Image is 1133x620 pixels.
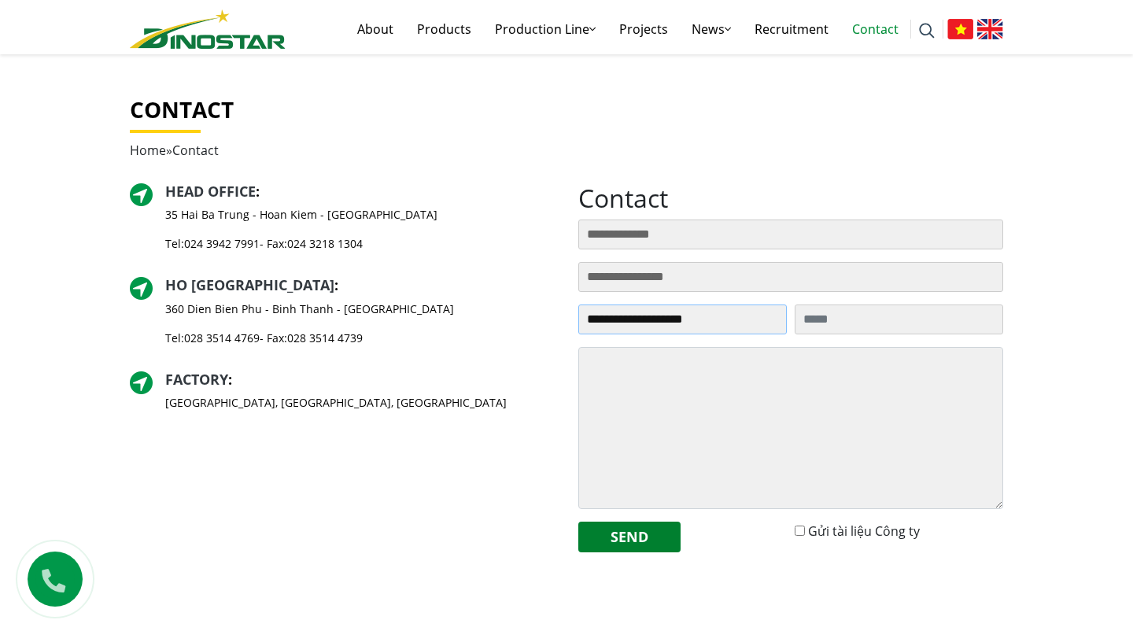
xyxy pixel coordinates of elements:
a: News [680,4,743,54]
a: Recruitment [743,4,840,54]
h2: : [165,371,507,389]
h2: : [165,277,454,294]
a: 028 3514 4739 [287,330,363,345]
img: English [977,19,1003,39]
a: Factory [165,370,228,389]
h2: : [165,183,437,201]
p: Tel: - Fax: [165,235,437,252]
img: directer [130,277,153,300]
button: Send [578,522,681,552]
a: HO [GEOGRAPHIC_DATA] [165,275,334,294]
a: Head Office [165,182,256,201]
a: 024 3218 1304 [287,236,363,251]
a: Contact [840,4,910,54]
img: Tiếng Việt [947,19,973,39]
a: 028 3514 4769 [184,330,260,345]
a: Products [405,4,483,54]
img: directer [130,371,153,394]
a: Home [130,142,166,159]
a: Projects [607,4,680,54]
a: 024 3942 7991 [184,236,260,251]
a: Production Line [483,4,607,54]
img: logo [130,9,286,49]
p: 360 Dien Bien Phu - Binh Thanh - [GEOGRAPHIC_DATA] [165,301,454,317]
p: 35 Hai Ba Trung - Hoan Kiem - [GEOGRAPHIC_DATA] [165,206,437,223]
span: » [130,142,219,159]
label: Gửi tài liệu Công ty [808,522,920,541]
p: [GEOGRAPHIC_DATA], [GEOGRAPHIC_DATA], [GEOGRAPHIC_DATA] [165,394,507,411]
h1: Contact [130,97,1003,124]
img: search [919,23,935,39]
img: directer [130,183,153,206]
span: Contact [172,142,219,159]
a: About [345,4,405,54]
h2: Contact [578,183,1003,213]
p: Tel: - Fax: [165,330,454,346]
